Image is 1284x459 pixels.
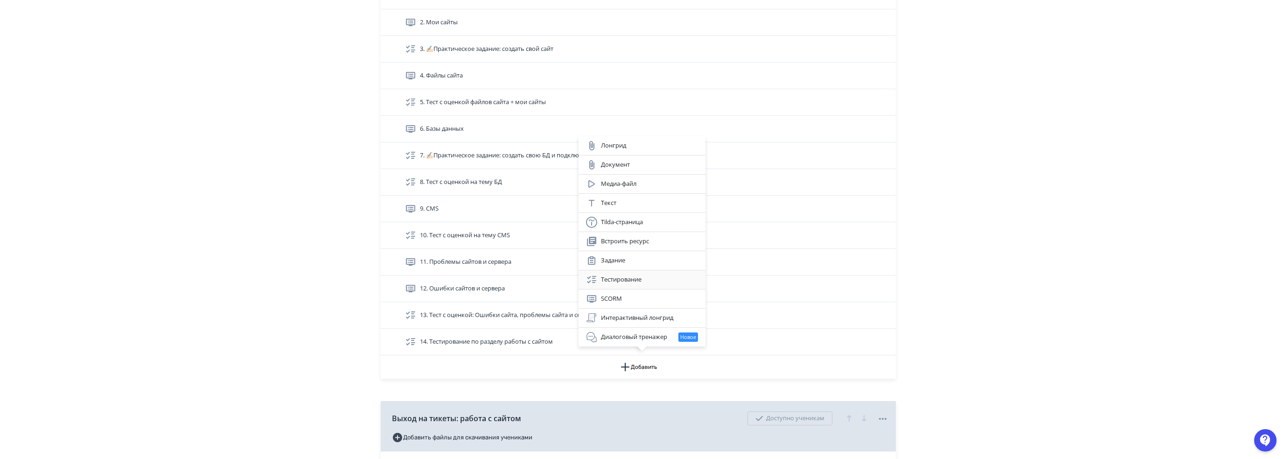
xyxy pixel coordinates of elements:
div: Задание [586,255,698,266]
div: Текст [586,198,698,209]
div: Диалоговый тренажер [586,332,698,343]
div: Лонгрид [586,140,698,151]
div: Интерактивный лонгрид [586,312,698,324]
div: Tilda-страница [586,217,698,228]
span: Новое [680,333,696,341]
div: Тестирование [586,274,698,285]
div: Документ [586,159,698,170]
div: SCORM [586,293,698,304]
div: Медиа-файл [586,178,698,190]
div: Встроить ресурс [586,236,698,247]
